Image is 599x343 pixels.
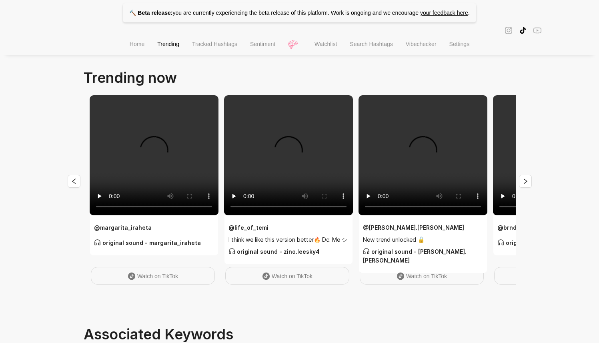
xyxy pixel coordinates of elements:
strong: original sound - [PERSON_NAME].[PERSON_NAME] [363,248,467,264]
strong: @ brndmcs [497,224,528,231]
strong: @ [PERSON_NAME].[PERSON_NAME] [363,224,464,231]
a: your feedback here [420,10,468,16]
span: youtube [533,26,541,35]
a: Watch on TikTok [360,267,484,285]
a: Watch on TikTok [91,267,215,285]
span: left [71,178,77,185]
a: Watch on TikTok [225,267,349,285]
span: Watch on TikTok [272,273,313,279]
span: customer-service [94,239,101,246]
strong: 🔨 Beta release: [129,10,172,16]
span: Home [130,41,144,47]
span: Watch on TikTok [406,273,447,279]
strong: @ life_of_temi [228,224,268,231]
span: Watchlist [315,41,337,47]
span: customer-service [228,248,235,255]
span: I think we like this version better🔥 Dc: Me シ [228,235,349,244]
span: Trending now [84,69,177,86]
p: you are currently experiencing the beta release of this platform. Work is ongoing and we encourage . [123,3,476,22]
span: Sentiment [250,41,275,47]
span: instagram [505,26,513,35]
span: Associated Keywords [84,325,233,343]
strong: original sound - margarita_iraheta [94,239,201,246]
span: Settings [449,41,470,47]
span: customer-service [363,248,370,255]
span: Vibechecker [406,41,437,47]
span: Trending [157,41,179,47]
span: customer-service [497,239,504,246]
span: Tracked Hashtags [192,41,237,47]
span: right [522,178,529,185]
span: Watch on TikTok [137,273,178,279]
span: New trend unlocked 🔓 [363,235,483,244]
span: Search Hashtags [350,41,393,47]
strong: original sound - zino.leesky4 [228,248,320,255]
strong: @ margarita_iraheta [94,224,152,231]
